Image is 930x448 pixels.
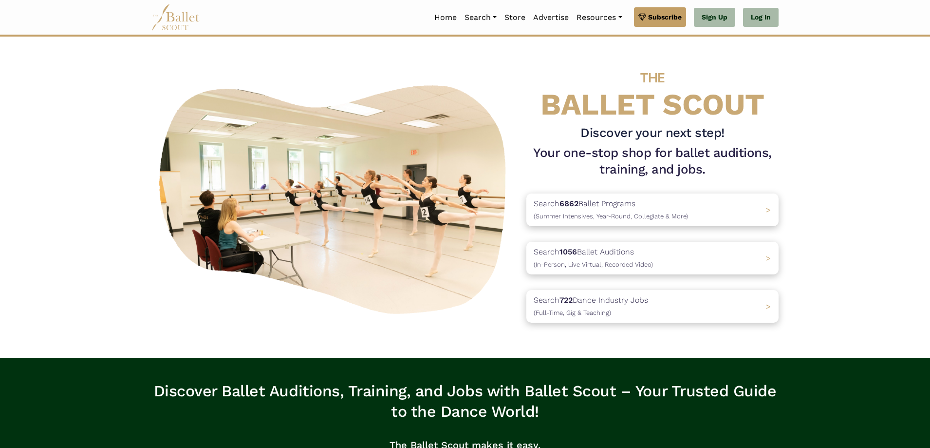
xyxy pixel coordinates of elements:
[766,205,771,214] span: >
[151,381,779,422] h3: Discover Ballet Auditions, Training, and Jobs with Ballet Scout – Your Trusted Guide to the Dance...
[694,8,735,27] a: Sign Up
[573,7,626,28] a: Resources
[534,309,611,316] span: (Full-Time, Gig & Teaching)
[559,199,578,208] b: 6862
[526,125,779,141] h3: Discover your next step!
[634,7,686,27] a: Subscribe
[534,294,648,319] p: Search Dance Industry Jobs
[743,8,779,27] a: Log In
[648,12,682,22] span: Subscribe
[430,7,461,28] a: Home
[559,295,573,305] b: 722
[151,75,519,320] img: A group of ballerinas talking to each other in a ballet studio
[559,247,577,256] b: 1056
[526,290,779,323] a: Search722Dance Industry Jobs(Full-Time, Gig & Teaching) >
[534,246,653,271] p: Search Ballet Auditions
[766,302,771,311] span: >
[534,213,688,220] span: (Summer Intensives, Year-Round, Collegiate & More)
[501,7,529,28] a: Store
[526,145,779,178] h1: Your one-stop shop for ballet auditions, training, and jobs.
[529,7,573,28] a: Advertise
[526,242,779,274] a: Search1056Ballet Auditions(In-Person, Live Virtual, Recorded Video) >
[534,261,653,268] span: (In-Person, Live Virtual, Recorded Video)
[534,197,688,222] p: Search Ballet Programs
[640,70,665,86] span: THE
[766,253,771,263] span: >
[526,194,779,226] a: Search6862Ballet Programs(Summer Intensives, Year-Round, Collegiate & More)>
[638,12,646,22] img: gem.svg
[526,56,779,121] h4: BALLET SCOUT
[461,7,501,28] a: Search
